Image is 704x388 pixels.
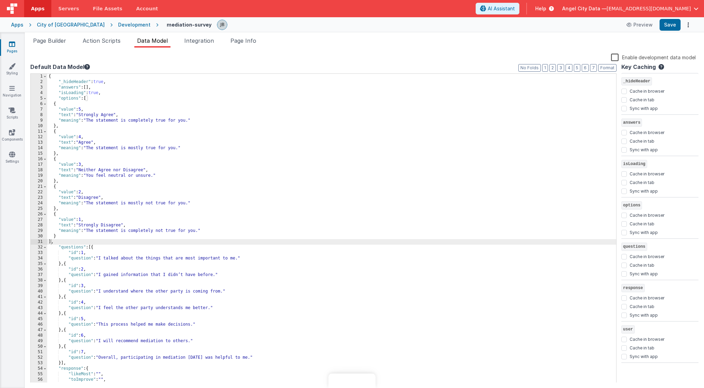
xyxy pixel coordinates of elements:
label: Sync with app [630,187,658,194]
button: 3 [557,64,564,72]
label: Cache in tab [630,303,654,309]
button: 2 [549,64,556,72]
div: 22 [31,190,47,195]
img: 9990944320bbc1bcb8cfbc08cd9c0949 [217,20,227,30]
span: Integration [184,37,214,44]
h4: mediation-survey [167,22,211,27]
label: Sync with app [630,146,658,153]
label: Cache in tab [630,96,654,103]
div: 39 [31,283,47,289]
div: 42 [31,300,47,305]
label: Cache in browser [630,294,664,301]
span: Angel City Data — [562,5,607,12]
label: Sync with app [630,311,658,318]
label: Cache in browser [630,253,664,259]
div: 25 [31,206,47,212]
div: 37 [31,272,47,278]
div: 46 [31,322,47,327]
div: 53 [31,360,47,366]
label: Enable development data model [611,53,696,61]
div: 29 [31,228,47,234]
div: 41 [31,294,47,300]
label: Cache in tab [630,178,654,185]
button: 1 [542,64,548,72]
button: Options [683,20,693,30]
div: 9 [31,118,47,123]
button: Preview [622,19,657,30]
button: Save [660,19,681,31]
div: Apps [11,21,23,28]
label: Cache in browser [630,335,664,342]
div: 13 [31,140,47,145]
h4: Key Caching [621,64,656,70]
div: 27 [31,217,47,223]
div: 6 [31,101,47,107]
label: Cache in tab [630,344,654,351]
span: [EMAIL_ADDRESS][DOMAIN_NAME] [607,5,691,12]
label: Sync with app [630,104,658,111]
div: 16 [31,156,47,162]
span: Data Model [137,37,168,44]
span: questions [621,243,647,251]
div: 5 [31,96,47,101]
div: 14 [31,145,47,151]
button: Default Data Model [30,63,90,71]
label: Sync with app [630,270,658,277]
span: options [621,201,642,210]
span: Page Info [230,37,256,44]
div: 31 [31,239,47,245]
div: 10 [31,123,47,129]
div: 50 [31,344,47,349]
span: File Assets [93,5,123,12]
div: Development [118,21,151,28]
div: 28 [31,223,47,228]
div: 56 [31,377,47,382]
div: 7 [31,107,47,112]
div: 40 [31,289,47,294]
div: 43 [31,305,47,311]
div: 8 [31,112,47,118]
iframe: Marker.io feedback button [329,374,376,388]
div: 18 [31,167,47,173]
label: Cache in tab [630,261,654,268]
span: answers [621,119,642,127]
div: 1 [31,74,47,79]
div: 26 [31,212,47,217]
div: 12 [31,134,47,140]
div: 4 [31,90,47,96]
div: 45 [31,316,47,322]
label: Cache in browser [630,211,664,218]
span: isLoading [621,160,647,168]
div: 55 [31,371,47,377]
span: Page Builder [33,37,66,44]
div: 35 [31,261,47,267]
div: 21 [31,184,47,190]
div: 19 [31,173,47,178]
div: 33 [31,250,47,256]
span: _hideHeader [621,77,652,85]
label: Cache in browser [630,129,664,135]
div: 3 [31,85,47,90]
div: 51 [31,349,47,355]
div: 2 [31,79,47,85]
button: 7 [590,64,597,72]
span: AI Assistant [488,5,515,12]
div: 24 [31,201,47,206]
span: user [621,325,635,334]
label: Cache in browser [630,87,664,94]
div: 20 [31,178,47,184]
button: No Folds [518,64,541,72]
span: Servers [58,5,79,12]
div: 11 [31,129,47,134]
div: 23 [31,195,47,201]
label: Cache in browser [630,170,664,177]
div: 17 [31,162,47,167]
span: Help [535,5,546,12]
label: Sync with app [630,228,658,235]
div: 52 [31,355,47,360]
div: 48 [31,333,47,338]
button: Format [598,64,617,72]
div: 15 [31,151,47,156]
label: Cache in tab [630,137,654,144]
button: 4 [566,64,572,72]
